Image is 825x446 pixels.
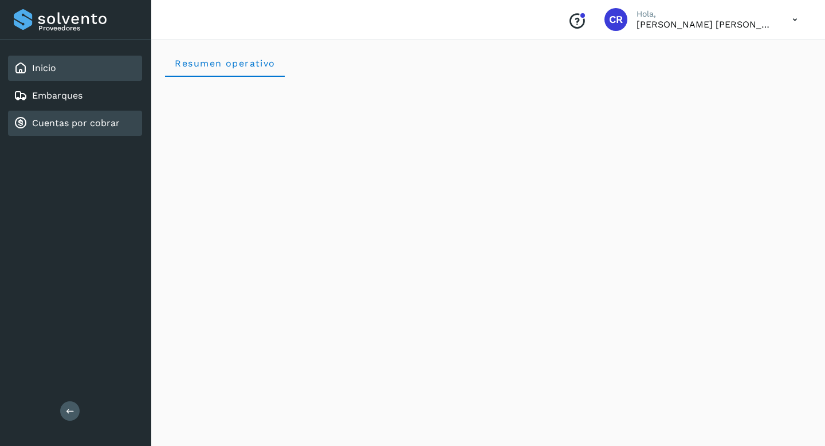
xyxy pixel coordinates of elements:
p: Hola, [637,9,774,19]
div: Cuentas por cobrar [8,111,142,136]
a: Cuentas por cobrar [32,118,120,128]
p: CARLOS RODOLFO BELLI PEDRAZA [637,19,774,30]
div: Inicio [8,56,142,81]
p: Proveedores [38,24,137,32]
a: Inicio [32,62,56,73]
div: Embarques [8,83,142,108]
a: Embarques [32,90,82,101]
span: Resumen operativo [174,58,276,69]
